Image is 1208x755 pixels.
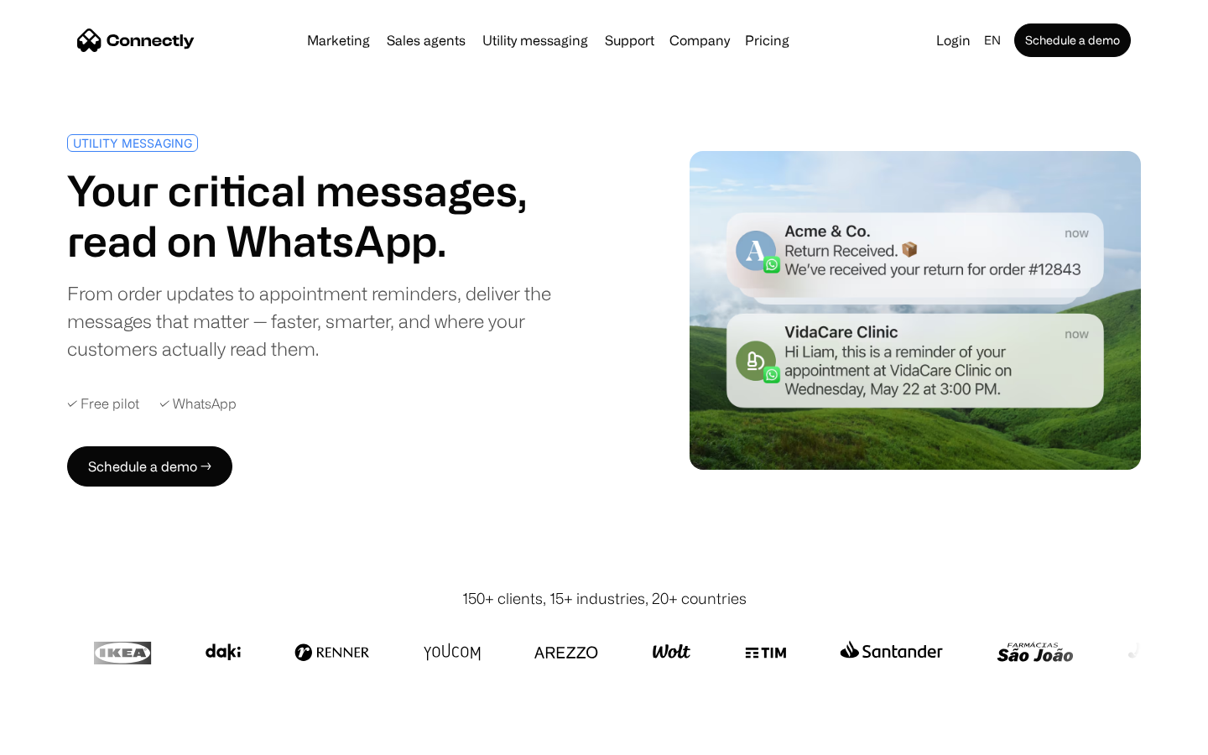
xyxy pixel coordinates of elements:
a: Support [598,34,661,47]
a: Utility messaging [476,34,595,47]
div: en [984,29,1001,52]
div: Company [669,29,730,52]
a: Marketing [300,34,377,47]
aside: Language selected: English [17,724,101,749]
a: Schedule a demo [1014,23,1131,57]
div: ✓ Free pilot [67,396,139,412]
div: From order updates to appointment reminders, deliver the messages that matter — faster, smarter, ... [67,279,597,362]
ul: Language list [34,726,101,749]
div: 150+ clients, 15+ industries, 20+ countries [462,587,747,610]
div: ✓ WhatsApp [159,396,237,412]
a: Schedule a demo → [67,446,232,487]
div: UTILITY MESSAGING [73,137,192,149]
a: Login [929,29,977,52]
a: Sales agents [380,34,472,47]
h1: Your critical messages, read on WhatsApp. [67,165,597,266]
a: Pricing [738,34,796,47]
